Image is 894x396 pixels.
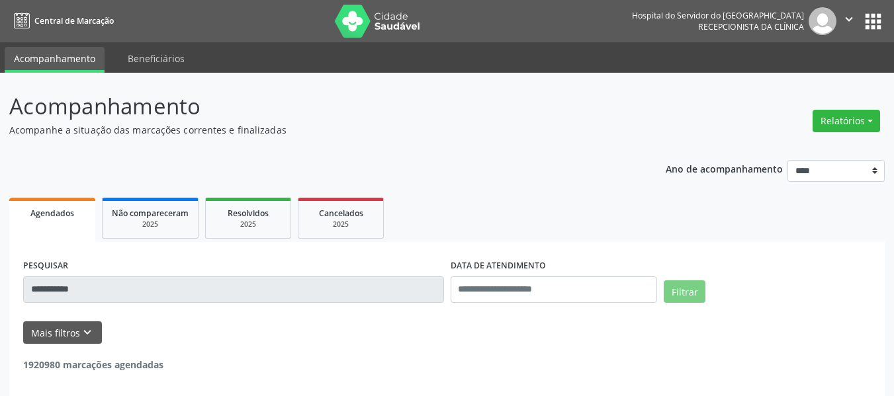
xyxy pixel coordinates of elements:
i: keyboard_arrow_down [80,325,95,340]
span: Cancelados [319,208,363,219]
div: 2025 [215,219,281,229]
span: Agendados [30,208,74,219]
span: Resolvidos [228,208,269,219]
label: PESQUISAR [23,256,68,276]
span: Não compareceram [112,208,189,219]
label: DATA DE ATENDIMENTO [451,256,546,276]
div: 2025 [112,219,189,229]
span: Recepcionista da clínica [698,21,804,32]
img: img [809,7,836,35]
a: Beneficiários [118,47,194,70]
button: apps [862,10,885,33]
button: Filtrar [664,280,705,303]
a: Central de Marcação [9,10,114,32]
i:  [842,12,856,26]
div: 2025 [308,219,374,229]
p: Acompanhe a situação das marcações correntes e finalizadas [9,123,622,137]
span: Central de Marcação [34,15,114,26]
strong: 1920980 marcações agendadas [23,358,163,371]
p: Acompanhamento [9,90,622,123]
button: Relatórios [813,110,880,132]
button: Mais filtroskeyboard_arrow_down [23,321,102,344]
button:  [836,7,862,35]
div: Hospital do Servidor do [GEOGRAPHIC_DATA] [632,10,804,21]
a: Acompanhamento [5,47,105,73]
p: Ano de acompanhamento [666,160,783,177]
